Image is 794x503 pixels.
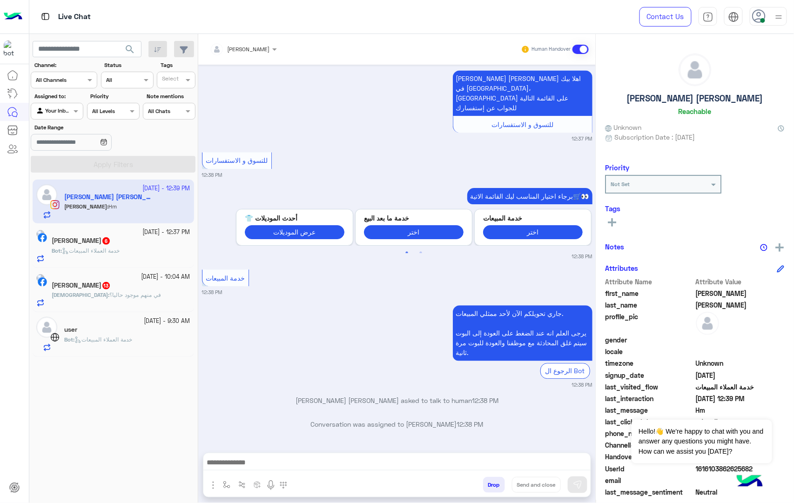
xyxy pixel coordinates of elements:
h5: [PERSON_NAME] [PERSON_NAME] [627,93,763,104]
span: Bot [52,247,61,254]
span: HandoverOn [606,452,694,462]
span: null [696,347,785,356]
button: 1 of 2 [402,248,411,257]
h5: Mustafa Al-Shobak [52,237,111,245]
span: Unknown [606,122,642,132]
small: [DATE] - 9:30 AM [144,317,190,326]
img: make a call [280,482,287,489]
img: Facebook [38,277,47,287]
p: Live Chat [58,11,91,23]
p: 24/9/2025, 12:38 PM [467,188,592,204]
p: [PERSON_NAME] [PERSON_NAME] asked to talk to human [202,396,592,405]
span: خدمة العملاء المبيعات [62,247,120,254]
b: : [52,291,109,298]
label: Date Range [34,123,139,132]
span: 1616103862625682 [696,464,785,474]
small: [DATE] - 12:37 PM [143,228,190,237]
a: Contact Us [639,7,692,27]
h5: Adham Mohammed [52,282,111,289]
span: 6 [102,237,110,245]
img: tab [40,11,51,22]
button: select flow [219,477,235,492]
small: 12:38 PM [202,288,222,296]
p: 24/9/2025, 12:38 PM [453,305,592,361]
b: : [52,247,62,254]
span: gender [606,335,694,345]
span: email [606,476,694,485]
small: Human Handover [532,46,571,53]
span: last_message [606,405,694,415]
span: Attribute Name [606,277,694,287]
button: Send and close [512,477,561,493]
img: defaultAdmin.png [680,54,711,86]
div: Select [161,74,179,85]
span: signup_date [606,370,694,380]
img: hulul-logo.png [733,466,766,498]
span: ChannelId [606,440,694,450]
img: create order [254,481,261,489]
img: tab [728,12,739,22]
button: Apply Filters [31,156,195,173]
h6: Priority [606,163,630,172]
h5: user [64,326,77,334]
p: Conversation was assigned to [PERSON_NAME] [202,419,592,429]
span: Hello!👋 We're happy to chat with you and answer any questions you might have. How can we assist y... [632,420,772,463]
span: UserId [606,464,694,474]
img: select flow [223,481,230,489]
small: [DATE] - 10:04 AM [141,273,190,282]
img: add [776,243,784,252]
span: في منهم موجود حاليا؟ [109,291,161,298]
img: Facebook [38,233,47,242]
span: last_visited_flow [606,382,694,392]
label: Channel: [34,61,96,69]
img: Trigger scenario [238,481,246,489]
img: tab [703,12,713,22]
span: 12:38 PM [457,420,484,428]
img: send message [573,480,582,490]
span: first_name [606,288,694,298]
div: الرجوع ال Bot [540,363,590,378]
span: خدمة المبيعات [206,274,245,282]
label: Tags [161,61,195,69]
img: 713415422032625 [4,40,20,57]
span: last_message_sentiment [606,487,694,497]
span: null [696,335,785,345]
span: Bot [64,336,73,343]
h6: Reachable [679,107,712,115]
span: search [124,44,135,55]
label: Note mentions [147,92,195,101]
img: defaultAdmin.png [36,317,57,338]
small: 12:38 PM [202,171,222,179]
span: Mohamed Nour [696,300,785,310]
span: phone_number [606,429,694,438]
b: : [64,336,74,343]
a: tab [699,7,717,27]
span: [PERSON_NAME] [228,46,270,53]
span: profile_pic [606,312,694,333]
span: timezone [606,358,694,368]
span: last_clicked_button [606,417,694,427]
p: أحدث الموديلات 👕 [245,213,344,223]
img: defaultAdmin.png [696,312,720,335]
small: 12:38 PM [572,381,592,389]
span: locale [606,347,694,356]
span: للتسوق و الاستفسارات [206,156,268,164]
button: create order [250,477,265,492]
p: خدمة المبيعات [483,213,583,223]
img: picture [36,274,45,282]
span: last_name [606,300,694,310]
span: خدمة العملاء المبيعات [696,382,785,392]
p: 24/9/2025, 12:37 PM [453,70,592,116]
label: Status [104,61,152,69]
button: 2 of 2 [416,248,425,257]
span: للتسوق و الاستفسارات [491,121,553,128]
span: Unknown [696,358,785,368]
h6: Tags [606,204,785,213]
span: 12:38 PM [472,396,498,404]
span: خدمة العملاء المبيعات [74,336,132,343]
button: اختر [364,225,464,239]
span: Attribute Value [696,277,785,287]
span: Adam [696,288,785,298]
span: Subscription Date : [DATE] [615,132,695,142]
span: 2024-11-04T21:58:37.618Z [696,370,785,380]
